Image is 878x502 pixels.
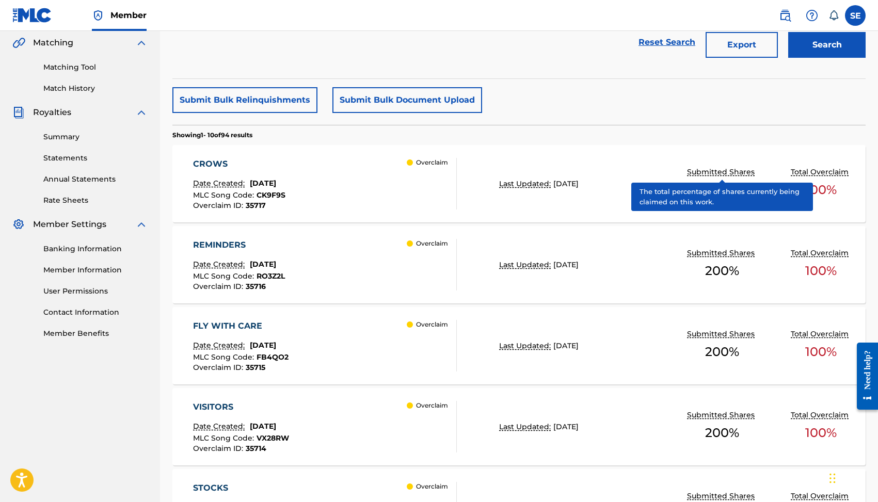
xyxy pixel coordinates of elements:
div: STOCKS [193,482,286,494]
a: Public Search [775,5,795,26]
p: Submitted Shares [687,248,757,258]
button: Export [706,32,778,58]
p: Total Overclaim [791,329,851,339]
span: RO3Z2L [257,271,285,281]
img: search [779,9,791,22]
img: Matching [12,37,25,49]
span: 35715 [246,363,265,372]
span: MLC Song Code : [193,190,257,200]
div: Notifications [828,10,839,21]
div: CROWS [193,158,285,170]
span: 100 % [805,181,837,199]
p: Last Updated: [499,260,553,270]
span: FB4QO2 [257,352,289,362]
img: expand [135,218,148,231]
a: Match History [43,83,148,94]
div: FLY WITH CARE [193,320,289,332]
p: Total Overclaim [791,410,851,420]
span: Member Settings [33,218,106,231]
div: Help [802,5,822,26]
a: Statements [43,153,148,164]
span: Matching [33,37,73,49]
p: Overclaim [416,401,448,410]
span: Overclaim ID : [193,201,246,210]
span: 200 % [705,424,739,442]
p: Submitted Shares [687,410,757,420]
span: 35717 [246,201,266,210]
span: Overclaim ID : [193,282,246,291]
p: Showing 1 - 10 of 94 results [172,131,252,140]
img: expand [135,37,148,49]
span: 100 % [805,343,837,361]
p: Submitted Shares [687,491,757,501]
p: Last Updated: [499,341,553,351]
p: Last Updated: [499,422,553,432]
span: 35714 [246,444,266,453]
span: MLC Song Code : [193,433,257,443]
span: [DATE] [553,179,579,188]
iframe: Chat Widget [826,452,878,502]
a: REMINDERSDate Created:[DATE]MLC Song Code:RO3Z2LOverclaim ID:35716 OverclaimLast Updated:[DATE]Su... [172,226,866,303]
p: Date Created: [193,421,247,432]
span: [DATE] [250,341,276,350]
a: Member Information [43,265,148,276]
span: CK9F9S [257,190,285,200]
img: Member Settings [12,218,25,231]
a: Reset Search [633,31,700,54]
p: Last Updated: [499,179,553,189]
img: Royalties [12,106,25,119]
p: Total Overclaim [791,167,851,177]
img: Top Rightsholder [92,9,104,22]
span: VX28RW [257,433,289,443]
div: VISITORS [193,401,289,413]
p: Date Created: [193,340,247,351]
span: 200 % [705,181,739,199]
a: FLY WITH CAREDate Created:[DATE]MLC Song Code:FB4QO2Overclaim ID:35715 OverclaimLast Updated:[DAT... [172,307,866,384]
span: MLC Song Code : [193,352,257,362]
a: Rate Sheets [43,195,148,206]
p: Overclaim [416,482,448,491]
a: Matching Tool [43,62,148,73]
p: Submitted Shares [687,167,757,177]
span: 35716 [246,282,266,291]
span: [DATE] [250,179,276,188]
button: Submit Bulk Relinquishments [172,87,317,113]
button: Search [788,32,866,58]
p: Total Overclaim [791,491,851,501]
a: Annual Statements [43,174,148,185]
span: Overclaim ID : [193,363,246,372]
p: Overclaim [416,320,448,329]
span: 200 % [705,343,739,361]
div: Drag [829,463,836,494]
img: expand [135,106,148,119]
span: [DATE] [553,341,579,350]
span: [DATE] [553,422,579,431]
p: Total Overclaim [791,248,851,258]
span: Royalties [33,106,71,119]
span: [DATE] [553,260,579,269]
div: User Menu [845,5,866,26]
p: Date Created: [193,259,247,270]
button: Submit Bulk Document Upload [332,87,482,113]
a: Member Benefits [43,328,148,339]
img: help [806,9,818,22]
p: Date Created: [193,178,247,189]
span: 100 % [805,262,837,280]
img: MLC Logo [12,8,52,23]
iframe: Resource Center [849,335,878,418]
span: 100 % [805,424,837,442]
p: Overclaim [416,239,448,248]
a: Summary [43,132,148,142]
span: MLC Song Code : [193,271,257,281]
a: Banking Information [43,244,148,254]
a: User Permissions [43,286,148,297]
a: Contact Information [43,307,148,318]
p: Submitted Shares [687,329,757,339]
span: 200 % [705,262,739,280]
span: Member [110,9,147,21]
a: CROWSDate Created:[DATE]MLC Song Code:CK9F9SOverclaim ID:35717 OverclaimLast Updated:[DATE]Submit... [172,145,866,222]
span: [DATE] [250,260,276,269]
div: REMINDERS [193,239,285,251]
